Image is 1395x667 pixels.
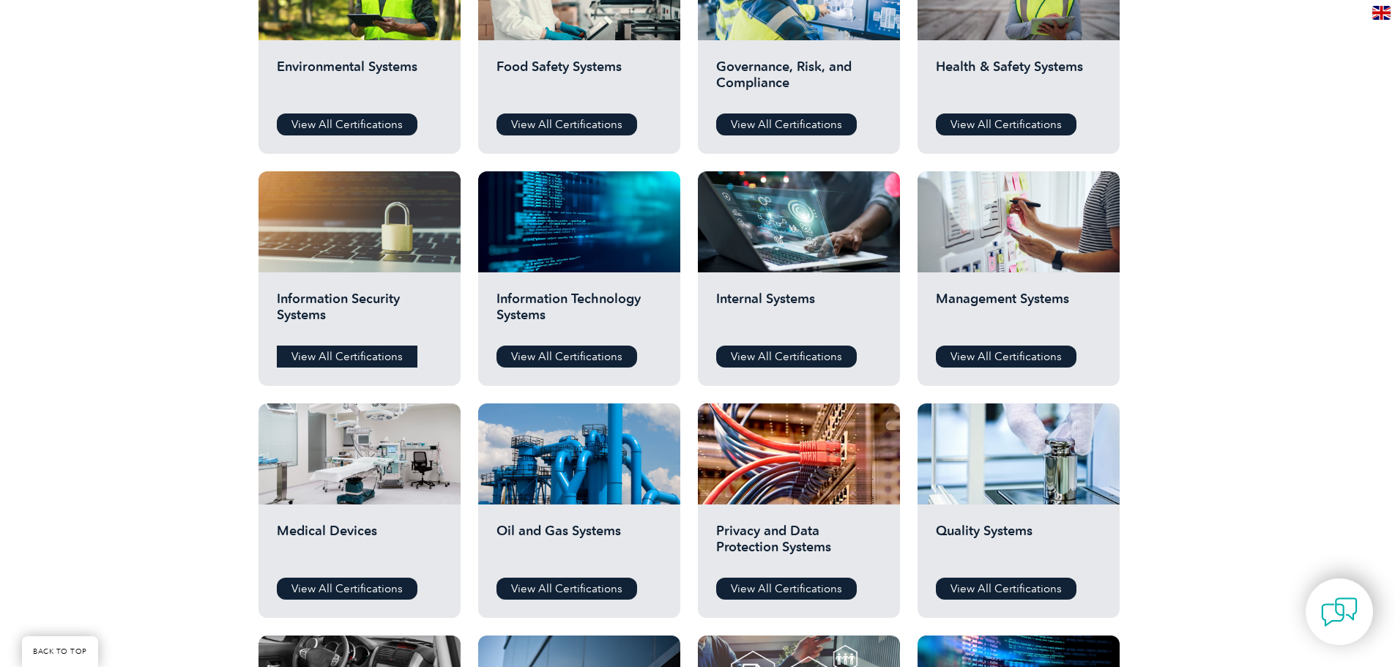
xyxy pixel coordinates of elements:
[716,59,882,103] h2: Governance, Risk, and Compliance
[936,113,1076,135] a: View All Certifications
[496,578,637,600] a: View All Certifications
[277,113,417,135] a: View All Certifications
[496,523,662,567] h2: Oil and Gas Systems
[1321,594,1358,630] img: contact-chat.png
[277,291,442,335] h2: Information Security Systems
[496,113,637,135] a: View All Certifications
[277,346,417,368] a: View All Certifications
[496,59,662,103] h2: Food Safety Systems
[716,346,857,368] a: View All Certifications
[496,291,662,335] h2: Information Technology Systems
[277,523,442,567] h2: Medical Devices
[936,346,1076,368] a: View All Certifications
[1372,6,1391,20] img: en
[716,291,882,335] h2: Internal Systems
[716,578,857,600] a: View All Certifications
[277,578,417,600] a: View All Certifications
[716,113,857,135] a: View All Certifications
[936,523,1101,567] h2: Quality Systems
[936,59,1101,103] h2: Health & Safety Systems
[22,636,98,667] a: BACK TO TOP
[936,578,1076,600] a: View All Certifications
[277,59,442,103] h2: Environmental Systems
[936,291,1101,335] h2: Management Systems
[716,523,882,567] h2: Privacy and Data Protection Systems
[496,346,637,368] a: View All Certifications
